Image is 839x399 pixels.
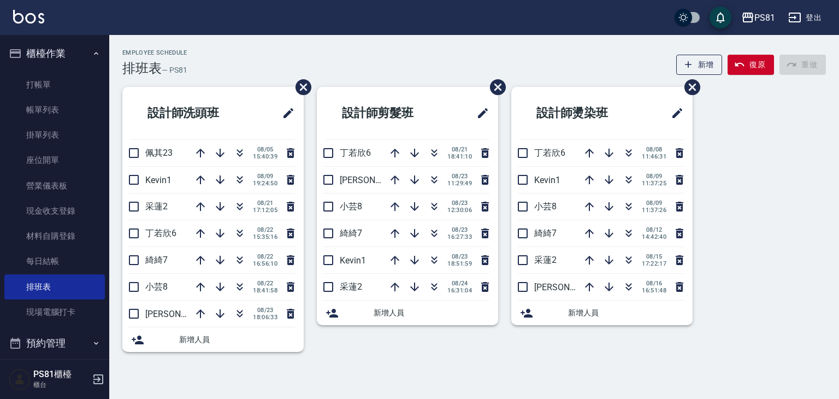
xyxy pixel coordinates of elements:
[4,39,105,68] button: 櫃檯作業
[4,122,105,148] a: 掛單列表
[4,72,105,97] a: 打帳單
[131,93,255,133] h2: 設計師洗頭班
[4,224,105,249] a: 材料自購登錄
[447,280,472,287] span: 08/24
[253,226,277,233] span: 08/22
[253,253,277,260] span: 08/22
[642,260,666,267] span: 17:22:17
[253,260,277,267] span: 16:56:10
[13,10,44,24] img: Logo
[482,71,507,103] span: 刪除班表
[253,173,277,180] span: 08/09
[4,173,105,198] a: 營業儀表板
[4,300,105,325] a: 現場電腦打卡
[374,307,489,319] span: 新增人員
[470,100,489,126] span: 修改班表的標題
[145,175,172,185] span: Kevin1
[4,274,105,300] a: 排班表
[664,100,684,126] span: 修改班表的標題
[534,282,605,292] span: [PERSON_NAME]3
[534,148,565,158] span: 丁若欣6
[9,368,31,390] img: Person
[4,148,105,173] a: 座位開單
[447,173,472,180] span: 08/23
[642,287,666,294] span: 16:51:48
[4,249,105,274] a: 每日結帳
[511,301,693,325] div: 新增人員
[145,255,168,265] span: 綺綺7
[447,153,472,160] span: 18:41:10
[447,180,472,187] span: 11:29:49
[253,280,277,287] span: 08/22
[642,207,666,214] span: 11:37:26
[534,201,557,212] span: 小芸8
[340,175,410,185] span: [PERSON_NAME]3
[784,8,826,28] button: 登出
[340,201,362,212] span: 小芸8
[534,255,557,265] span: 采蓮2
[145,201,168,212] span: 采蓮2
[520,93,644,133] h2: 設計師燙染班
[754,11,775,25] div: PS81
[642,280,666,287] span: 08/16
[4,198,105,224] a: 現金收支登錄
[122,49,187,56] h2: Employee Schedule
[253,153,277,160] span: 15:40:39
[642,173,666,180] span: 08/09
[4,97,105,122] a: 帳單列表
[33,380,89,390] p: 櫃台
[145,148,173,158] span: 佩其23
[253,199,277,207] span: 08/21
[253,207,277,214] span: 17:12:05
[317,301,498,325] div: 新增人員
[253,307,277,314] span: 08/23
[447,253,472,260] span: 08/23
[145,309,216,319] span: [PERSON_NAME]3
[447,199,472,207] span: 08/23
[340,255,366,266] span: Kevin1
[253,287,277,294] span: 18:41:58
[122,327,304,352] div: 新增人員
[710,7,731,28] button: save
[326,93,450,133] h2: 設計師剪髮班
[145,228,176,238] span: 丁若欣6
[340,148,371,158] span: 丁若欣6
[642,233,666,240] span: 14:42:40
[642,253,666,260] span: 08/15
[447,260,472,267] span: 18:51:59
[145,281,168,292] span: 小芸8
[287,71,313,103] span: 刪除班表
[447,146,472,153] span: 08/21
[568,307,684,319] span: 新增人員
[642,146,666,153] span: 08/08
[4,357,105,386] button: 報表及分析
[340,228,362,238] span: 綺綺7
[534,228,557,238] span: 綺綺7
[275,100,295,126] span: 修改班表的標題
[447,233,472,240] span: 16:27:33
[253,180,277,187] span: 19:24:50
[162,64,187,76] h6: — PS81
[253,314,277,321] span: 18:06:33
[642,226,666,233] span: 08/12
[642,180,666,187] span: 11:37:25
[340,281,362,292] span: 采蓮2
[122,61,162,76] h3: 排班表
[253,146,277,153] span: 08/05
[642,153,666,160] span: 11:46:31
[253,233,277,240] span: 15:35:16
[447,207,472,214] span: 12:30:06
[447,226,472,233] span: 08/23
[642,199,666,207] span: 08/09
[737,7,779,29] button: PS81
[447,287,472,294] span: 16:31:04
[676,55,723,75] button: 新增
[33,369,89,380] h5: PS81櫃檯
[4,329,105,357] button: 預約管理
[179,334,295,345] span: 新增人員
[728,55,774,75] button: 復原
[534,175,560,185] span: Kevin1
[676,71,702,103] span: 刪除班表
